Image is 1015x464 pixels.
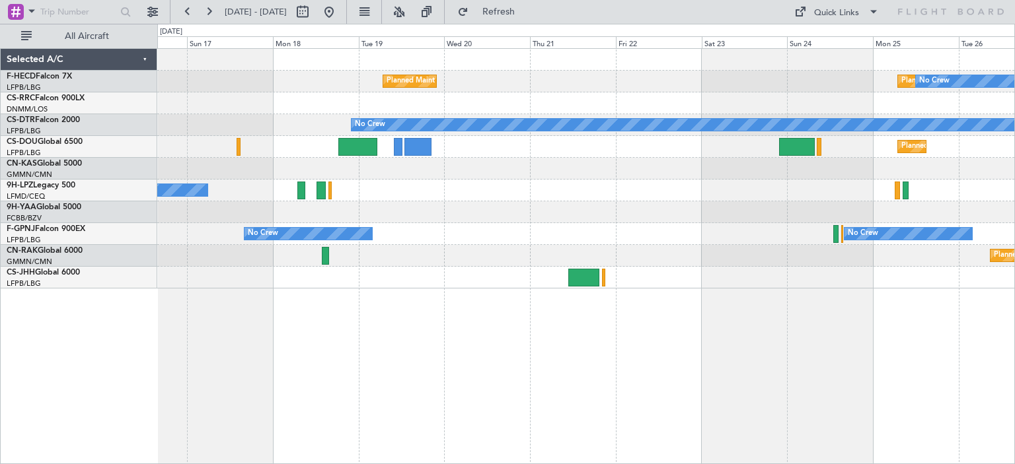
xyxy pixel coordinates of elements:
div: Wed 20 [444,36,530,48]
a: CN-KASGlobal 5000 [7,160,82,168]
span: F-HECD [7,73,36,81]
span: Refresh [471,7,527,17]
span: All Aircraft [34,32,139,41]
span: CS-JHH [7,269,35,277]
span: F-GPNJ [7,225,35,233]
input: Trip Number [40,2,116,22]
a: LFPB/LBG [7,235,41,245]
a: LFPB/LBG [7,126,41,136]
a: CS-JHHGlobal 6000 [7,269,80,277]
span: CS-DTR [7,116,35,124]
span: CN-RAK [7,247,38,255]
a: CN-RAKGlobal 6000 [7,247,83,255]
div: Sun 24 [787,36,873,48]
div: [DATE] [160,26,182,38]
span: [DATE] - [DATE] [225,6,287,18]
button: Refresh [451,1,531,22]
a: GMMN/CMN [7,257,52,267]
div: Thu 21 [530,36,616,48]
div: Quick Links [814,7,859,20]
div: Fri 22 [616,36,702,48]
a: LFPB/LBG [7,279,41,288]
span: 9H-YAA [7,203,36,211]
div: Tue 19 [359,36,445,48]
div: Mon 18 [273,36,359,48]
a: FCBB/BZV [7,213,42,223]
div: Mon 25 [873,36,959,48]
div: Sat 23 [702,36,788,48]
a: F-HECDFalcon 7X [7,73,72,81]
a: CS-RRCFalcon 900LX [7,94,85,102]
a: F-GPNJFalcon 900EX [7,225,85,233]
a: CS-DTRFalcon 2000 [7,116,80,124]
span: CS-RRC [7,94,35,102]
a: GMMN/CMN [7,170,52,180]
a: LFPB/LBG [7,83,41,92]
div: Planned Maint [GEOGRAPHIC_DATA] ([GEOGRAPHIC_DATA]) [387,71,595,91]
span: CS-DOU [7,138,38,146]
a: 9H-LPZLegacy 500 [7,182,75,189]
a: LFMD/CEQ [7,191,45,201]
div: No Crew [919,71,950,91]
a: CS-DOUGlobal 6500 [7,138,83,146]
button: Quick Links [788,1,885,22]
a: 9H-YAAGlobal 5000 [7,203,81,211]
div: No Crew [848,224,878,244]
span: CN-KAS [7,160,37,168]
div: Sun 17 [187,36,273,48]
a: DNMM/LOS [7,104,48,114]
div: No Crew [248,224,278,244]
div: No Crew [355,115,385,135]
span: 9H-LPZ [7,182,33,189]
a: LFPB/LBG [7,148,41,158]
button: All Aircraft [15,26,143,47]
